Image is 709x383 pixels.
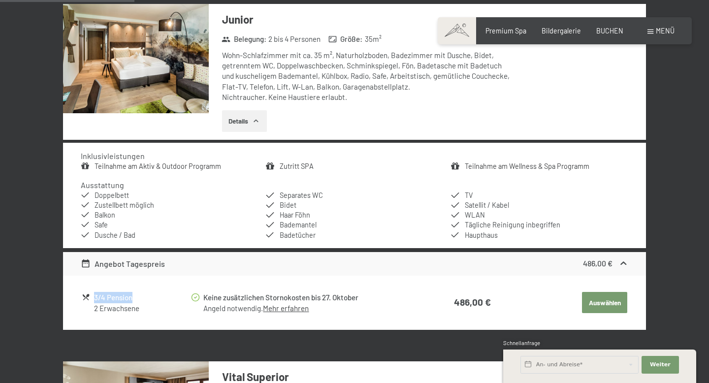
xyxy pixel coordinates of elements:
div: Keine zusätzlichen Stornokosten bis 27. Oktober [203,292,408,303]
span: Tägliche Reinigung inbegriffen [465,221,560,229]
a: Teilnahme am Aktiv & Outdoor Programm [95,162,221,170]
span: 2 bis 4 Personen [268,34,321,44]
span: Bidet [280,201,296,209]
span: 35 m² [365,34,382,44]
span: Weiter [650,361,671,369]
h3: Junior [222,12,515,27]
a: Teilnahme am Wellness & Spa Programm [465,162,589,170]
span: Satellit / Kabel [465,201,509,209]
strong: 486,00 € [583,258,612,268]
h4: Inklusivleistungen [81,151,145,160]
img: mss_renderimg.php [63,4,209,113]
span: Separates WC [280,191,323,199]
div: Angeld notwendig. [203,303,408,314]
span: Badetücher [280,231,316,239]
a: Premium Spa [485,27,526,35]
a: Bildergalerie [542,27,581,35]
span: Haar Föhn [280,211,310,219]
div: 2 Erwachsene [94,303,190,314]
strong: 486,00 € [454,296,491,308]
a: BUCHEN [596,27,623,35]
div: Angebot Tagespreis486,00 € [63,252,646,276]
a: Zutritt SPA [280,162,314,170]
strong: Belegung : [222,34,266,44]
span: Menü [656,27,675,35]
span: TV [465,191,473,199]
button: Weiter [642,356,679,374]
strong: 486,00 € [573,13,633,32]
div: 3/4 Pension [94,292,190,303]
span: Haupthaus [465,231,498,239]
span: Safe [95,221,108,229]
span: Balkon [95,211,115,219]
span: Dusche / Bad [95,231,135,239]
span: Schnellanfrage [503,340,540,346]
span: Bademantel [280,221,317,229]
div: Wohn-Schlafzimmer mit ca. 35 m², Naturholzboden, Badezimmer mit Dusche, Bidet, getrenntem WC, Dop... [222,50,515,102]
span: WLAN [465,211,485,219]
span: Doppelbett [95,191,129,199]
a: Mehr erfahren [263,304,309,313]
strong: Größe : [328,34,363,44]
button: Auswählen [582,292,627,314]
span: Zustellbett möglich [95,201,154,209]
h4: Ausstattung [81,180,124,190]
button: Details [222,110,267,132]
div: Angebot Tagespreis [81,258,165,270]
